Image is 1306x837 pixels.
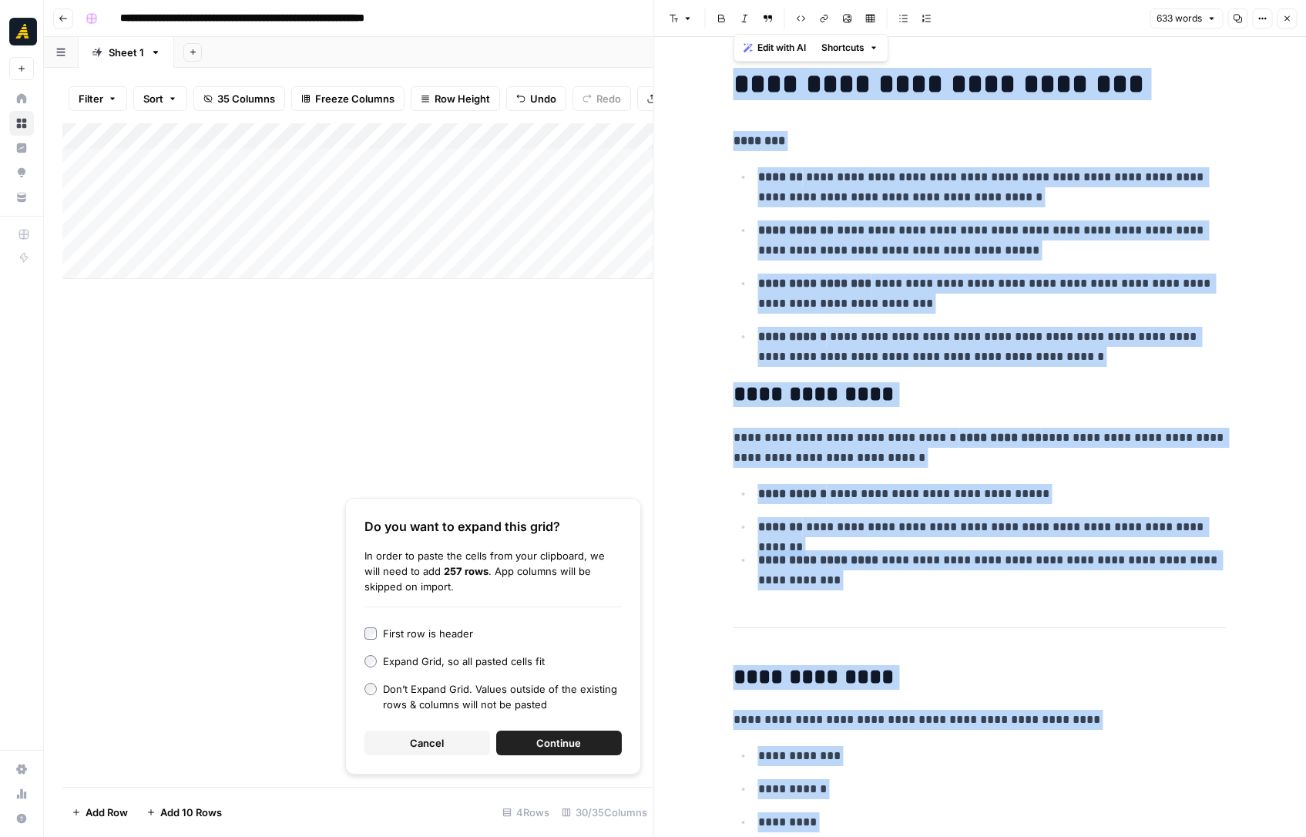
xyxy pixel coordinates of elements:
[9,757,34,782] a: Settings
[496,731,622,755] button: Continue
[9,782,34,806] a: Usage
[9,18,37,45] img: Marketers in Demand Logo
[757,41,806,55] span: Edit with AI
[9,185,34,210] a: Your Data
[1157,12,1202,25] span: 633 words
[79,91,103,106] span: Filter
[364,683,377,695] input: Don’t Expand Grid. Values outside of the existing rows & columns will not be pasted
[410,735,444,751] span: Cancel
[9,12,34,51] button: Workspace: Marketers in Demand
[217,91,275,106] span: 35 Columns
[9,136,34,160] a: Insights
[109,45,144,60] div: Sheet 1
[536,735,581,751] span: Continue
[143,91,163,106] span: Sort
[737,38,812,58] button: Edit with AI
[9,86,34,111] a: Home
[291,86,405,111] button: Freeze Columns
[86,805,128,820] span: Add Row
[411,86,500,111] button: Row Height
[364,731,490,755] button: Cancel
[530,91,556,106] span: Undo
[506,86,566,111] button: Undo
[556,800,653,825] div: 30/35 Columns
[315,91,394,106] span: Freeze Columns
[9,806,34,831] button: Help + Support
[815,38,885,58] button: Shortcuts
[9,111,34,136] a: Browse
[496,800,556,825] div: 4 Rows
[137,800,231,825] button: Add 10 Rows
[383,654,545,669] div: Expand Grid, so all pasted cells fit
[364,627,377,640] input: First row is header
[62,800,137,825] button: Add Row
[383,681,622,712] div: Don’t Expand Grid. Values outside of the existing rows & columns will not be pasted
[193,86,285,111] button: 35 Columns
[572,86,631,111] button: Redo
[435,91,490,106] span: Row Height
[821,41,865,55] span: Shortcuts
[364,655,377,667] input: Expand Grid, so all pasted cells fit
[364,517,622,536] div: Do you want to expand this grid?
[79,37,174,68] a: Sheet 1
[596,91,621,106] span: Redo
[444,565,488,577] b: 257 rows
[160,805,222,820] span: Add 10 Rows
[69,86,127,111] button: Filter
[364,548,622,594] div: In order to paste the cells from your clipboard, we will need to add . App columns will be skippe...
[133,86,187,111] button: Sort
[9,160,34,185] a: Opportunities
[383,626,473,641] div: First row is header
[1150,8,1223,29] button: 633 words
